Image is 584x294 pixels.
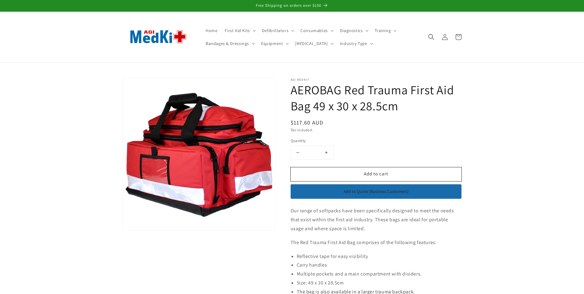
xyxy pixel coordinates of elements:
summary: Training [371,24,399,37]
span: Industry Type [340,41,367,46]
summary: Defibrillators [258,24,297,37]
span: Bandages & Dressings [206,41,249,46]
summary: Search [425,30,438,44]
a: Home [202,24,221,37]
span: Add to cart [364,171,388,177]
summary: Industry Type [336,37,376,50]
div: Tax included. [291,127,461,133]
summary: First Aid Kits [221,24,258,37]
h1: AEROBAG Red Trauma First Aid Bag 49 x 30 x 28.5cm [291,82,461,114]
span: Training [375,28,391,33]
li: Carry handles [297,261,461,270]
p: The Red Trauma First Aid Bag comprises of the following features: [291,238,461,247]
span: Consumables [300,28,328,33]
span: Home [206,28,217,33]
span: Defibrillators [262,28,288,33]
li: Size: 49 x 30 x 28.5cm [297,279,461,288]
img: AGI MedKit [123,20,194,54]
span: Diagnostics [340,28,363,33]
summary: [MEDICAL_DATA] [291,37,336,50]
p: Our range of softpacks have been specifically designed to meet the needs that exist within the fi... [291,206,461,233]
li: Reflective tape for easy visibility [297,252,461,261]
label: Quantity [291,138,405,144]
p: Free Shipping on orders over $150 [6,3,578,8]
span: Equipment [261,41,283,46]
span: [MEDICAL_DATA] [295,41,328,46]
p: AGI MedKit [291,78,461,82]
span: $117.60 AUD [291,119,324,126]
span: First Aid Kits [225,28,250,33]
li: Multiple pockets and a main compartment with dividers. [297,270,461,279]
summary: Bandages & Dressings [202,37,257,50]
summary: Equipment [257,37,291,50]
media-gallery: Gallery Viewer [123,78,275,234]
button: Add to Quote (Business Customers) [291,184,461,199]
button: Add to cart [291,167,461,181]
summary: Diagnostics [336,24,371,37]
summary: Consumables [297,24,336,37]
